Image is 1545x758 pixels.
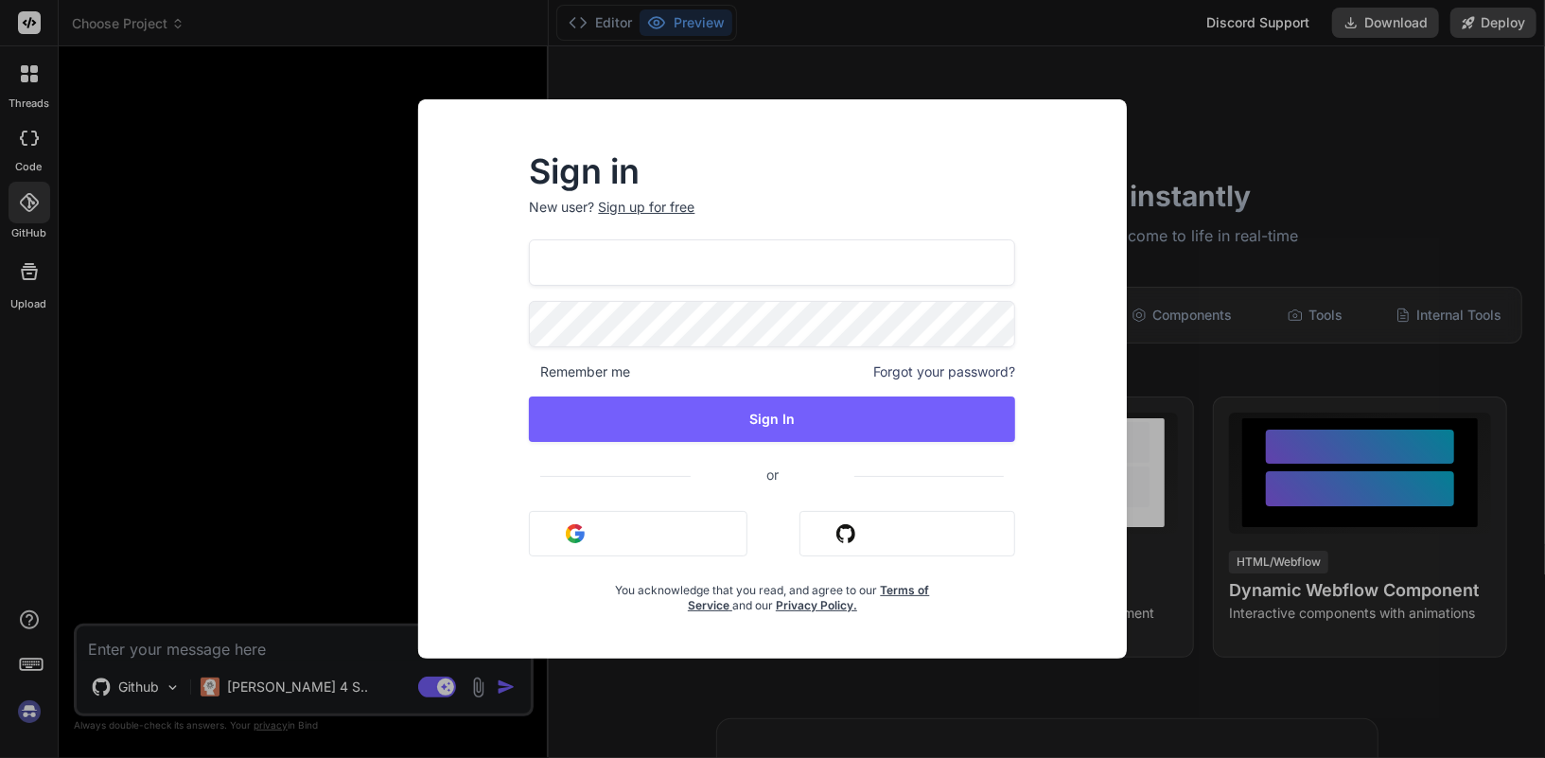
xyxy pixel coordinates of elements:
[529,198,1015,239] p: New user?
[873,362,1015,381] span: Forgot your password?
[529,239,1015,286] input: Login or Email
[836,524,855,543] img: github
[566,524,585,543] img: google
[529,156,1015,186] h2: Sign in
[688,583,930,612] a: Terms of Service
[598,198,694,217] div: Sign up for free
[529,397,1015,442] button: Sign In
[529,511,747,556] button: Sign in with Google
[799,511,1015,556] button: Sign in with Github
[610,572,935,613] div: You acknowledge that you read, and agree to our and our
[529,362,630,381] span: Remember me
[691,451,854,498] span: or
[776,598,857,612] a: Privacy Policy.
